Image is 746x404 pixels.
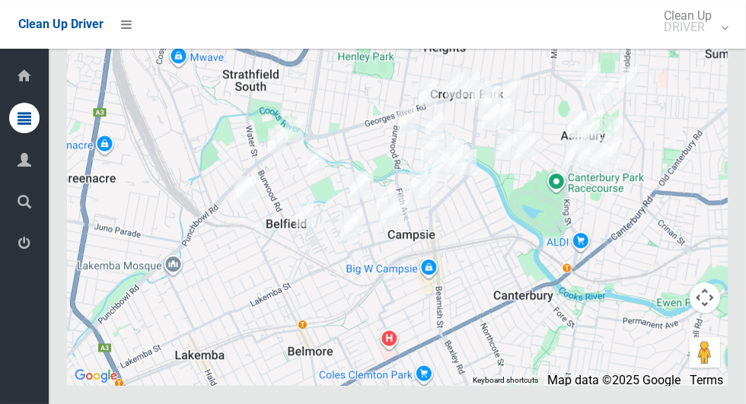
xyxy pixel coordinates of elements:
div: 97 Seventh Avenue, CAMPSIE NSW 2194<br>Status : Collected<br><a href="/driver/booking/480380/comp... [349,164,380,202]
div: 11 Lasswade Street, ASHBURY NSW 2193<br>Status : Collected<br><a href="/driver/booking/479052/com... [562,105,592,143]
div: 73 Bruce Avenue, BELFIELD NSW 2191<br>Status : Collected<br><a href="/driver/booking/478891/compl... [289,195,320,233]
div: 4-8 Third Avenue, CAMPSIE NSW 2194<br>Status : Collected<br><a href="/driver/booking/479744/compl... [374,196,404,234]
div: 26 Second Street, ASHBURY NSW 2193<br>Status : Collected<br><a href="/driver/booking/479912/compl... [593,137,623,175]
div: 11 Riverside Road, CROYDON PARK NSW 2133<br>Status : AssignedToRoute<br><a href="/driver/booking/... [415,129,445,167]
div: 242-244 Georges River Road, CROYDON PARK NSW 2133<br>Status : Collected<br><a href="/driver/booki... [439,66,470,104]
div: 191 Croydon Avenue, CROYDON PARK NSW 2133<br>Status : IssuesWithCollection<br><a href="/driver/bo... [486,97,517,135]
div: 27 Second Street, ASHBURY NSW 2193<br>Status : Collected<br><a href="/driver/booking/479941/compl... [595,131,626,169]
div: 51 Fourth Street, ASHBURY NSW 2193<br>Status : Collected<br><a href="/driver/booking/479407/compl... [579,103,609,142]
div: 32B-34 Brighton Avenue, CROYDON PARK NSW 2133<br>Status : IssuesWithCollection<br><a href="/drive... [466,75,496,113]
div: 3/86-90 King Street, ASHBURY NSW 2193<br>Status : Collected<br><a href="/driver/booking/479719/co... [560,133,591,171]
div: 7 Balmoral Avenue, CROYDON PARK NSW 2133<br>Status : IssuesWithCollection<br><a href="/driver/boo... [413,75,443,113]
div: 126 Milton Street, ASHBURY NSW 2193<br>Status : Collected<br><a href="/driver/booking/479509/comp... [576,57,607,95]
div: 31 Woodlands Road, ASHBURY NSW 2193<br>Status : Collected<br><a href="/driver/booking/479580/comp... [591,72,622,110]
button: Keyboard shortcuts [473,375,538,386]
div: 23 Beamish Street, CAMPSIE NSW 2194<br>Status : Collected<br><a href="/driver/booking/479646/comp... [426,146,456,184]
div: 55 First Street, ASHBURY NSW 2193<br>Status : Collected<br><a href="/driver/booking/479702/comple... [573,134,604,172]
div: 16 Byron Street, CAMPSIE NSW 2194<br>Status : AssignedToRoute<br><a href="/driver/booking/480057/... [442,138,472,177]
a: Clean Up Driver [18,13,104,36]
a: Terms (opens in new tab) [690,373,723,387]
div: 258 Punchbowl Road, BELFIELD NSW 2191<br>Status : Collected<br><a href="/driver/booking/480114/co... [279,110,310,148]
div: 3 Trevenar Street, ASHBURY NSW 2193<br>Status : Collected<br><a href="/driver/booking/479230/comp... [613,60,643,98]
div: 39 Crieff Street, ASHBURY NSW 2193<br>Status : AssignedToRoute<br><a href="/driver/booking/480224... [511,128,541,166]
div: 183 Croydon Avenue, CROYDON PARK NSW 2133<br>Status : Collected<br><a href="/driver/booking/47948... [486,91,517,129]
div: 38 Lincoln Street, BELFIELD NSW 2191<br>Status : Collected<br><a href="/driver/booking/480325/com... [334,209,365,247]
div: 35 First Street, ASHBURY NSW 2193<br>Status : Collected<br><a href="/driver/booking/480455/comple... [584,138,614,176]
div: 62 Cheviot Street, ASHBURY NSW 2193<br>Status : AssignedToRoute<br><a href="/driver/booking/48287... [508,115,538,153]
div: 51 Lincoln Street, BELFIELD NSW 2191<br>Status : Collected<br><a href="/driver/booking/480249/com... [339,202,369,240]
a: Click to see this area on Google Maps [71,366,121,386]
div: 73 Eighth Avenue, CAMPSIE NSW 2194<br>Status : Collected<br><a href="/driver/booking/477902/compl... [370,180,400,218]
div: 18 Persic Street, BELFIELD NSW 2191<br>Status : Collected<br><a href="/driver/booking/479565/comp... [231,170,262,208]
div: 13 Queensborough Road, CROYDON PARK NSW 2133<br>Status : IssuesWithCollection<br><a href="/driver... [476,79,506,117]
div: 1 Tennyson Street, CAMPSIE NSW 2194<br>Status : AssignedToRoute<br><a href="/driver/booking/47994... [438,143,469,181]
div: 17 Fourth Street, ASHBURY NSW 2193<br>Status : Collected<br><a href="/driver/booking/480320/compl... [598,110,629,148]
div: 54 Margaret Street, BELFIELD NSW 2191<br>Status : AssignedToRoute<br><a href="/driver/booking/480... [301,142,332,180]
div: 36 Broad Street, CROYDON PARK NSW 2133<br>Status : Collected<br><a href="/driver/booking/482886/c... [419,106,450,144]
div: 11-13 Eighth Avenue, CAMPSIE NSW 2194<br>Status : Collected<br><a href="/driver/booking/478435/co... [413,168,444,206]
div: 200 Burwood Road, CROYDON PARK NSW 2133<br>Status : Collected<br><a href="/driver/booking/480139/... [391,101,422,139]
div: 26 Morris Avenue, CROYDON PARK NSW 2133<br>Status : Collected<br><a href="/driver/booking/480172/... [476,97,506,135]
div: 3 Seventh Avenue, CAMPSIE NSW 2194<br>Status : Collected<br><a href="/driver/booking/484054/compl... [418,145,448,183]
img: Google [71,366,121,386]
button: Drag Pegman onto the map to open Street View [690,337,720,367]
div: 60 King Street, ASHBURY NSW 2193<br>Status : Collected<br><a href="/driver/booking/480377/complet... [566,119,596,157]
div: 9 Boronia Street, BELFIELD NSW 2191<br>Status : Collected<br><a href="/driver/booking/484158/comp... [228,170,258,208]
div: 33 Byron Street, CAMPSIE NSW 2194<br>Status : AssignedToRoute<br><a href="/driver/booking/479598/... [435,133,465,171]
div: 109 Seventh Avenue, CAMPSIE NSW 2194<br>Status : Collected<br><a href="/driver/booking/479895/com... [343,166,374,204]
div: 12A Coorilla Avenue, CROYDON PARK NSW 2133<br>Status : AssignedToRoute<br><a href="/driver/bookin... [493,127,523,165]
div: 144 Croydon Avenue, CROYDON PARK NSW 2133<br>Status : Collected<br><a href="/driver/booking/48020... [496,70,527,108]
div: 11 Queensborough Road, CROYDON PARK NSW 2133<br>Status : Collected<br><a href="/driver/booking/48... [477,80,508,118]
span: Clean Up [656,10,727,33]
span: Map data ©2025 Google [547,373,681,387]
div: 14 Fourth Avenue, CAMPSIE NSW 2194<br>Status : Collected<br><a href="/driver/booking/479824/compl... [385,188,416,226]
div: 65 Third Street, ASHBURY NSW 2193<br>Status : Collected<br><a href="/driver/booking/479220/comple... [575,113,606,151]
div: 290 Punchbowl Road, BELFIELD NSW 2191<br>Status : Collected<br><a href="/driver/booking/479472/co... [262,122,292,160]
div: 36 Sixth Avenue, CAMPSIE NSW 2194<br>Status : Collected<br><a href="/driver/booking/484051/comple... [403,162,434,200]
span: Clean Up Driver [18,17,104,31]
div: 3 Dunmore Street, CROYDON PARK NSW 2133<br>Status : Collected<br><a href="/driver/booking/479182/... [456,65,486,103]
small: DRIVER [664,21,712,33]
button: Map camera controls [690,282,720,313]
